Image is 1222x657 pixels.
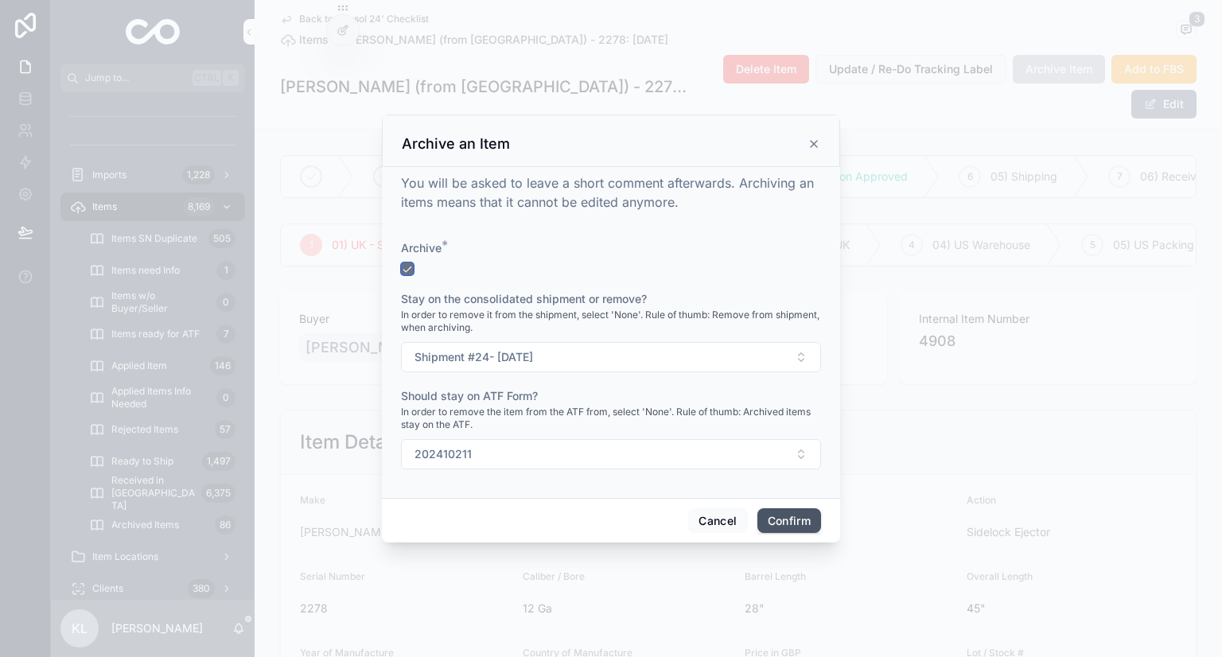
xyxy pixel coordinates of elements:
span: In order to remove it from the shipment, select 'None'. Rule of thumb: Remove from shipment, when... [401,309,821,334]
h3: Archive an Item [402,134,510,154]
button: Select Button [401,342,821,372]
button: Confirm [757,508,821,534]
button: Select Button [401,439,821,469]
p: You will be asked to leave a short comment afterwards. Archiving an items means that it cannot be... [401,173,821,212]
span: Shipment #24- [DATE] [414,349,533,365]
span: Archive [401,241,442,255]
span: 202410211 [414,446,472,462]
button: Cancel [688,508,747,534]
span: In order to remove the item from the ATF from, select 'None'. Rule of thumb: Archived items stay ... [401,406,821,431]
span: Should stay on ATF Form? [401,389,538,402]
span: Stay on the consolidated shipment or remove? [401,292,647,305]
